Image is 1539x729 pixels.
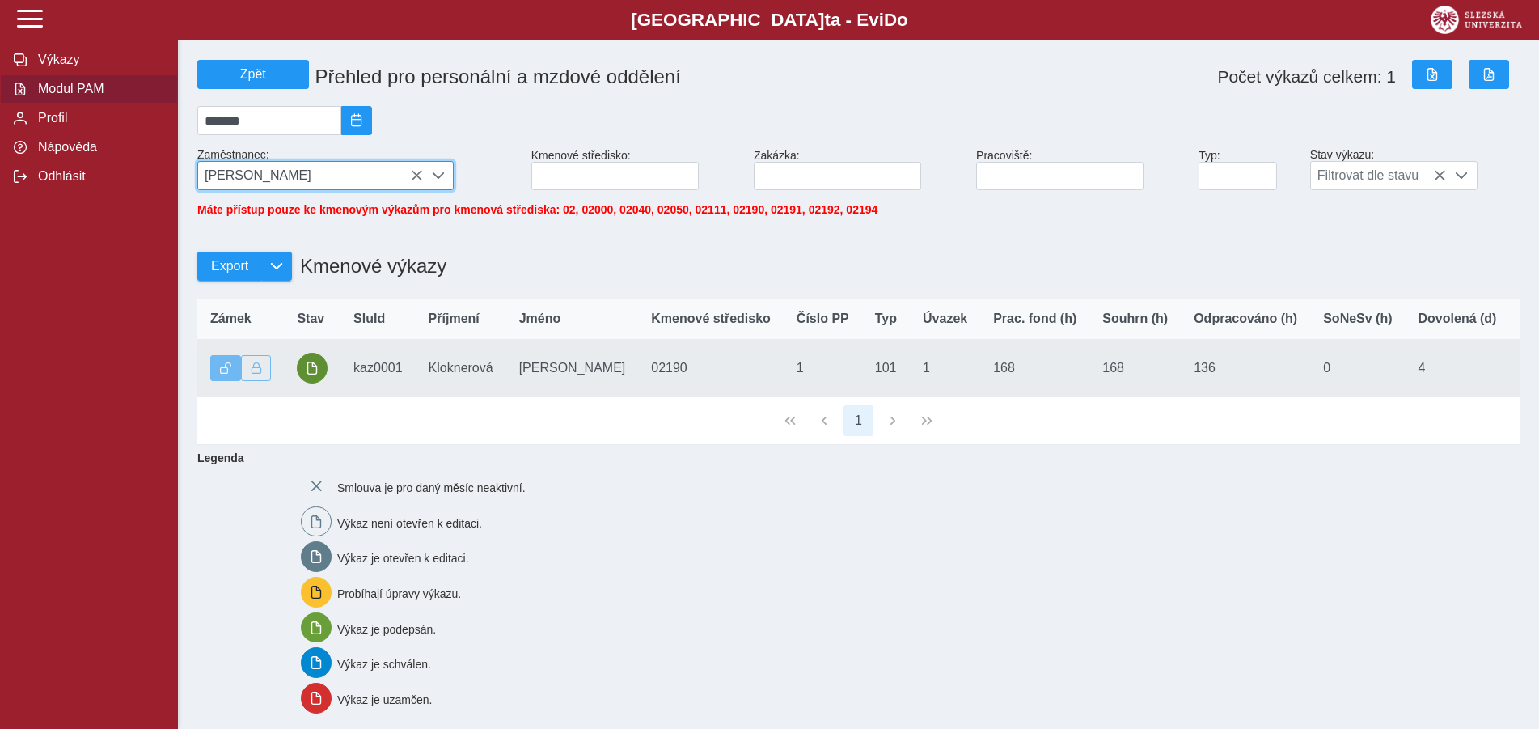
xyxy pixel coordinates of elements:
[1311,162,1447,189] span: Filtrovat dle stavu
[875,312,897,326] span: Typ
[506,340,639,397] td: [PERSON_NAME]
[923,312,967,326] span: Úvazek
[651,312,771,326] span: Kmenové středisko
[210,312,252,326] span: Zámek
[980,340,1089,397] td: 168
[211,259,248,273] span: Export
[197,252,261,281] button: Export
[33,111,164,125] span: Profil
[824,10,830,30] span: t
[910,340,980,397] td: 1
[297,312,324,326] span: Stav
[297,353,328,384] button: podepsáno
[970,142,1192,197] div: Pracoviště:
[292,247,446,286] h1: Kmenové výkazy
[1412,60,1452,89] button: Export do Excelu
[1323,312,1392,326] span: SoNeSv (h)
[191,445,1513,471] b: Legenda
[337,516,482,529] span: Výkaz není otevřen k editaci.
[33,53,164,67] span: Výkazy
[337,658,431,671] span: Výkaz je schválen.
[1310,340,1405,397] td: 0
[862,340,910,397] td: 101
[1089,340,1181,397] td: 168
[525,142,747,197] div: Kmenové středisko:
[49,10,1490,31] b: [GEOGRAPHIC_DATA] a - Evi
[337,622,436,635] span: Výkaz je podepsán.
[1217,67,1396,87] span: Počet výkazů celkem: 1
[353,312,385,326] span: SluId
[993,312,1076,326] span: Prac. fond (h)
[1431,6,1522,34] img: logo_web_su.png
[884,10,897,30] span: D
[638,340,784,397] td: 02190
[843,405,874,436] button: 1
[797,312,849,326] span: Číslo PP
[1419,312,1497,326] span: Dovolená (d)
[198,162,423,189] span: [PERSON_NAME]
[197,203,877,216] span: Máte přístup pouze ke kmenovým výkazům pro kmenová střediska: 02, 02000, 02040, 02050, 02111, 021...
[340,340,416,397] td: kaz0001
[309,59,977,95] h1: Přehled pro personální a mzdové oddělení
[197,60,309,89] button: Zpět
[1406,340,1510,397] td: 4
[747,142,970,197] div: Zakázka:
[341,106,372,135] button: 2025/08
[337,587,461,600] span: Probíhají úpravy výkazu.
[337,481,526,494] span: Smlouva je pro daný měsíc neaktivní.
[1192,142,1304,197] div: Typ:
[897,10,908,30] span: o
[1194,312,1297,326] span: Odpracováno (h)
[337,552,469,565] span: Výkaz je otevřen k editaci.
[33,169,164,184] span: Odhlásit
[429,312,480,326] span: Příjmení
[1304,142,1526,197] div: Stav výkazu:
[205,67,302,82] span: Zpět
[210,355,241,381] button: Výkaz je odemčen.
[241,355,272,381] button: Uzamknout lze pouze výkaz, který je podepsán a schválen.
[191,142,525,197] div: Zaměstnanec:
[1469,60,1509,89] button: Export do PDF
[33,140,164,155] span: Nápověda
[337,693,433,706] span: Výkaz je uzamčen.
[416,340,506,397] td: Kloknerová
[1181,340,1310,397] td: 136
[784,340,862,397] td: 1
[33,82,164,96] span: Modul PAM
[1102,312,1168,326] span: Souhrn (h)
[519,312,561,326] span: Jméno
